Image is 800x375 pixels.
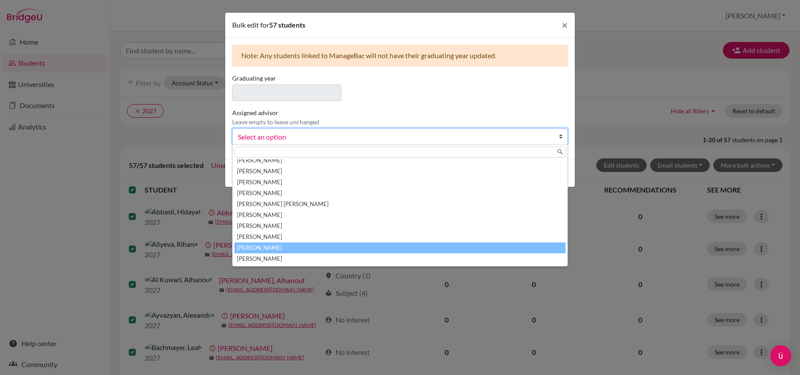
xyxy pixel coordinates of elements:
li: [PERSON_NAME] [234,210,566,221]
li: [PERSON_NAME] [234,155,566,166]
li: [PERSON_NAME] [234,177,566,188]
li: [PERSON_NAME] [234,253,566,264]
li: [PERSON_NAME] [234,166,566,177]
span: × [562,18,568,31]
span: Select an option [238,131,551,143]
label: Assigned advisor [232,108,319,126]
li: [PERSON_NAME] [234,188,566,199]
span: Bulk edit for [232,21,269,29]
div: Note: Any students linked to ManageBac will not have their graduating year updated. [232,45,568,67]
button: Close [555,13,575,37]
label: Graduating year [232,74,341,83]
div: Open Intercom Messenger [770,345,791,366]
li: [PERSON_NAME] [234,221,566,231]
li: [PERSON_NAME] [PERSON_NAME] [234,199,566,210]
li: [PERSON_NAME] [234,231,566,242]
span: 57 students [269,21,305,29]
li: [PERSON_NAME] [234,242,566,253]
p: Leave empty to leave unchanged [232,117,319,126]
